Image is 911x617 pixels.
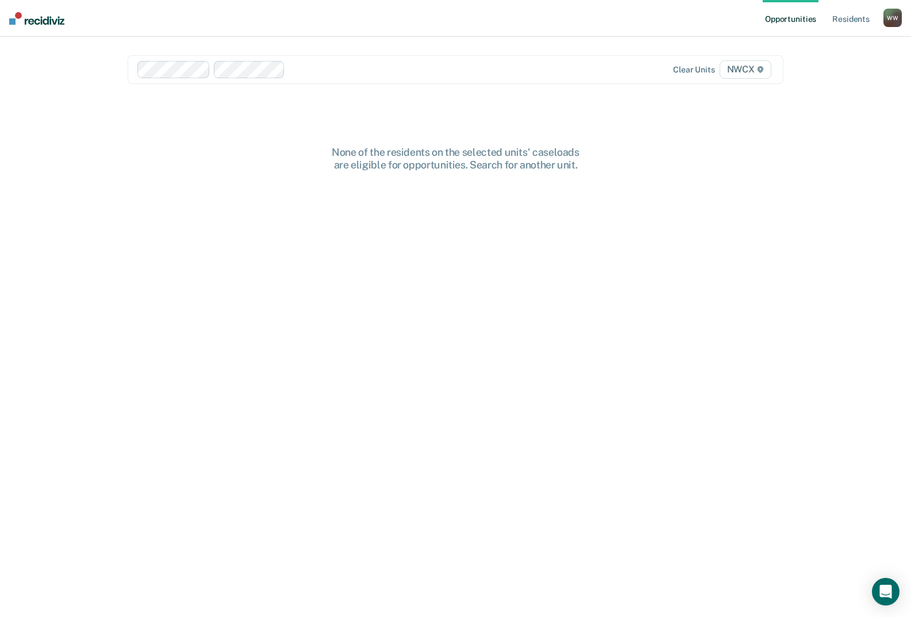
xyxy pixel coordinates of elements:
[720,60,771,79] span: NWCX
[673,65,715,75] div: Clear units
[872,578,900,605] div: Open Intercom Messenger
[272,146,640,171] div: None of the residents on the selected units' caseloads are eligible for opportunities. Search for...
[883,9,902,27] div: W W
[883,9,902,27] button: WW
[9,12,64,25] img: Recidiviz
